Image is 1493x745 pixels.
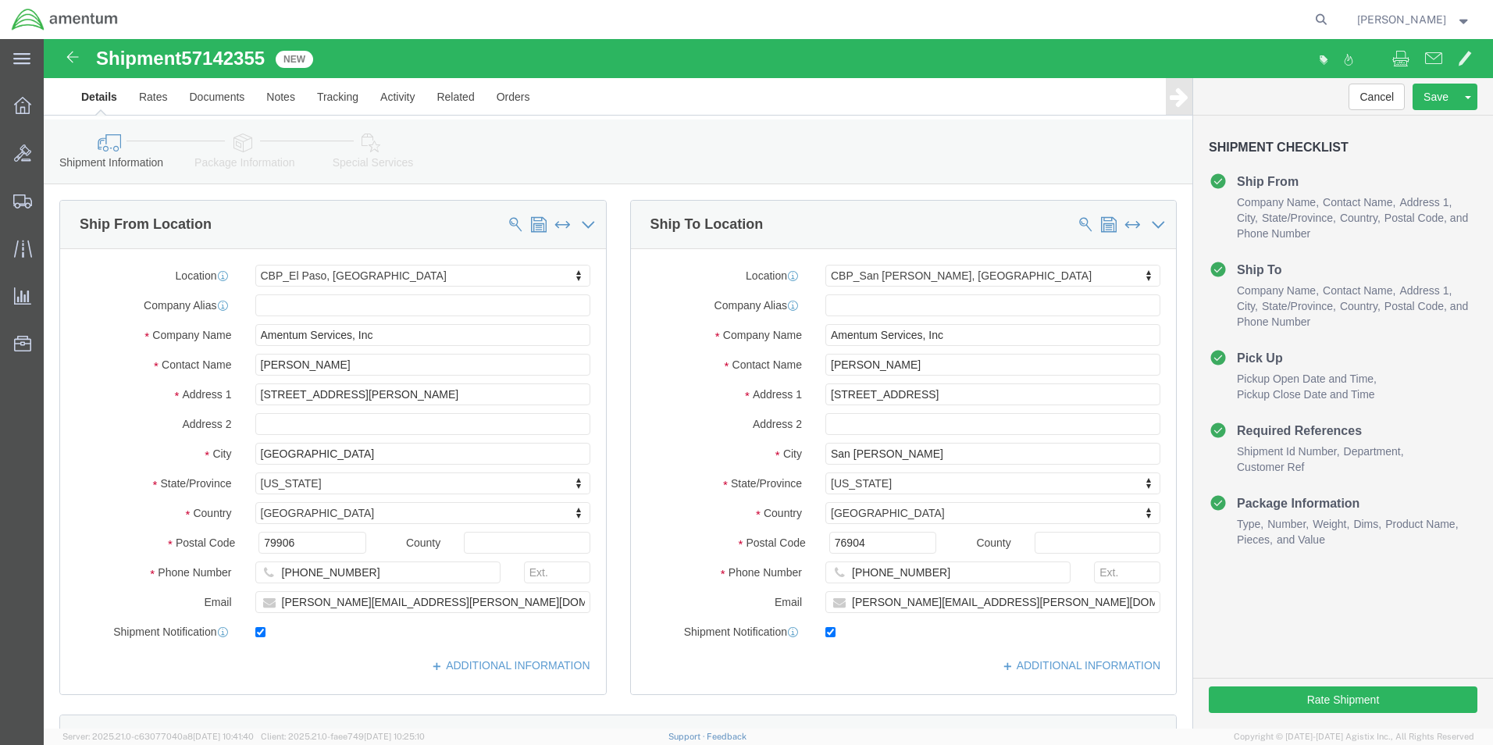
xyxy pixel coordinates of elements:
[11,8,119,31] img: logo
[44,39,1493,729] iframe: FS Legacy Container
[1357,11,1446,28] span: Charles Serrano
[707,732,746,741] a: Feedback
[1234,730,1474,743] span: Copyright © [DATE]-[DATE] Agistix Inc., All Rights Reserved
[364,732,425,741] span: [DATE] 10:25:10
[1356,10,1472,29] button: [PERSON_NAME]
[193,732,254,741] span: [DATE] 10:41:40
[668,732,707,741] a: Support
[62,732,254,741] span: Server: 2025.21.0-c63077040a8
[261,732,425,741] span: Client: 2025.21.0-faee749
